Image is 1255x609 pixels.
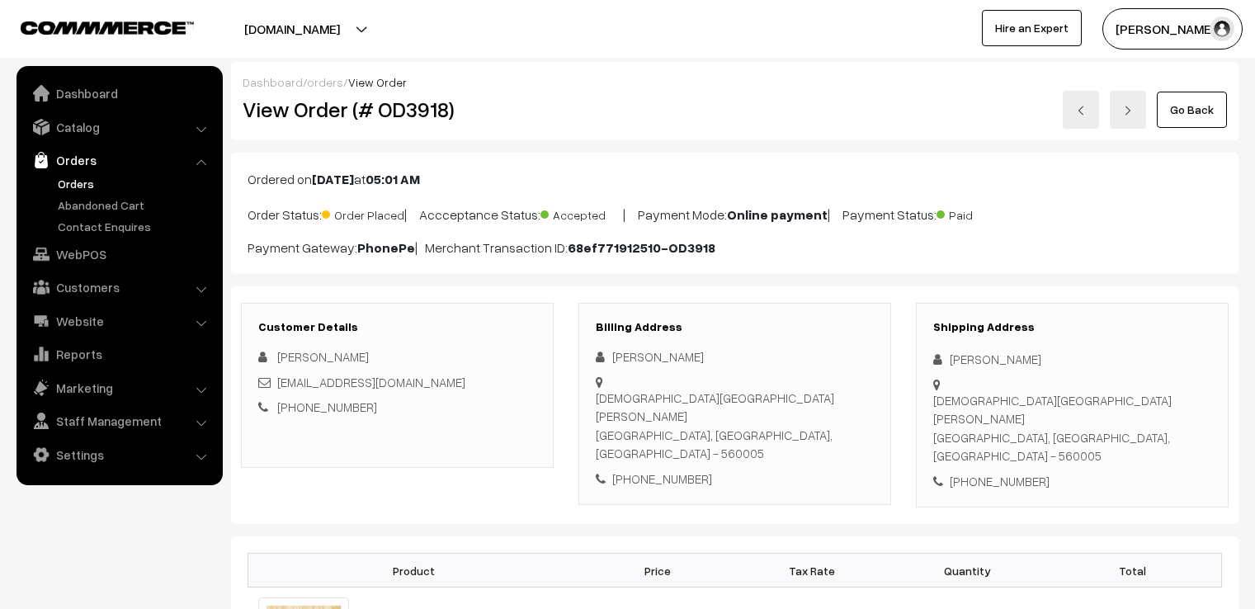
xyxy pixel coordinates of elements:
[248,169,1222,189] p: Ordered on at
[348,75,407,89] span: View Order
[21,339,217,369] a: Reports
[727,206,828,223] b: Online payment
[540,202,623,224] span: Accepted
[243,97,554,122] h2: View Order (# OD3918)
[1076,106,1086,116] img: left-arrow.png
[21,373,217,403] a: Marketing
[889,554,1045,588] th: Quantity
[54,218,217,235] a: Contact Enquires
[21,78,217,108] a: Dashboard
[933,472,1211,491] div: [PHONE_NUMBER]
[933,391,1211,465] div: [DEMOGRAPHIC_DATA][GEOGRAPHIC_DATA][PERSON_NAME] [GEOGRAPHIC_DATA], [GEOGRAPHIC_DATA], [GEOGRAPHI...
[21,17,165,36] a: COMMMERCE
[357,239,415,256] b: PhonePe
[937,202,1019,224] span: Paid
[21,112,217,142] a: Catalog
[277,375,465,389] a: [EMAIL_ADDRESS][DOMAIN_NAME]
[1102,8,1243,50] button: [PERSON_NAME]
[322,202,404,224] span: Order Placed
[580,554,735,588] th: Price
[568,239,715,256] b: 68ef771912510-OD3918
[982,10,1082,46] a: Hire an Expert
[21,406,217,436] a: Staff Management
[933,320,1211,334] h3: Shipping Address
[596,470,874,489] div: [PHONE_NUMBER]
[596,320,874,334] h3: Billing Address
[1157,92,1227,128] a: Go Back
[307,75,343,89] a: orders
[248,238,1222,257] p: Payment Gateway: | Merchant Transaction ID:
[734,554,889,588] th: Tax Rate
[54,196,217,214] a: Abandoned Cart
[933,350,1211,369] div: [PERSON_NAME]
[1123,106,1133,116] img: right-arrow.png
[248,202,1222,224] p: Order Status: | Accceptance Status: | Payment Mode: | Payment Status:
[21,272,217,302] a: Customers
[243,75,303,89] a: Dashboard
[248,554,580,588] th: Product
[312,171,354,187] b: [DATE]
[277,349,369,364] span: [PERSON_NAME]
[21,145,217,175] a: Orders
[277,399,377,414] a: [PHONE_NUMBER]
[21,239,217,269] a: WebPOS
[21,21,194,34] img: COMMMERCE
[258,320,536,334] h3: Customer Details
[21,306,217,336] a: Website
[21,440,217,470] a: Settings
[366,171,420,187] b: 05:01 AM
[54,175,217,192] a: Orders
[1210,17,1234,41] img: user
[596,389,874,463] div: [DEMOGRAPHIC_DATA][GEOGRAPHIC_DATA][PERSON_NAME] [GEOGRAPHIC_DATA], [GEOGRAPHIC_DATA], [GEOGRAPHI...
[243,73,1227,91] div: / /
[186,8,398,50] button: [DOMAIN_NAME]
[596,347,874,366] div: [PERSON_NAME]
[1045,554,1222,588] th: Total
